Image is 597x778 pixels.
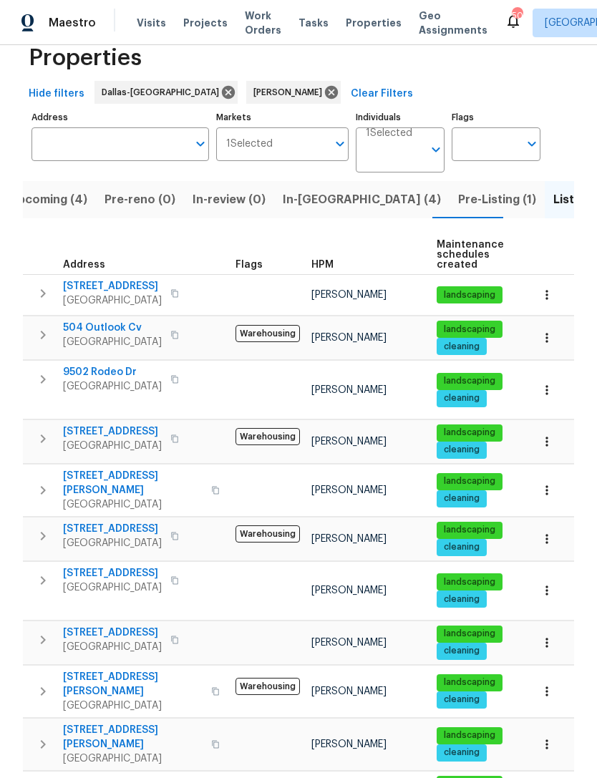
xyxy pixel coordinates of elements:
span: [PERSON_NAME] [253,85,328,99]
span: [GEOGRAPHIC_DATA] [63,335,162,349]
span: [STREET_ADDRESS][PERSON_NAME] [63,670,203,699]
span: [PERSON_NAME] [311,585,387,595]
span: Pre-Listing (1) [458,190,536,210]
span: Geo Assignments [419,9,487,37]
span: landscaping [438,576,501,588]
span: Clear Filters [351,85,413,103]
span: 1 Selected [226,138,273,150]
div: 50 [512,9,522,23]
span: Projects [183,16,228,30]
span: cleaning [438,341,485,353]
span: 504 Outlook Cv [63,321,162,335]
span: [PERSON_NAME] [311,739,387,749]
span: cleaning [438,492,485,505]
span: Warehousing [236,678,300,695]
span: Warehousing [236,525,300,543]
span: Dallas-[GEOGRAPHIC_DATA] [102,85,225,99]
span: [PERSON_NAME] [311,534,387,544]
span: Warehousing [236,325,300,342]
span: HPM [311,260,334,270]
span: [GEOGRAPHIC_DATA] [63,379,162,394]
span: [STREET_ADDRESS][PERSON_NAME] [63,469,203,497]
span: [GEOGRAPHIC_DATA] [63,293,162,308]
span: [STREET_ADDRESS] [63,279,162,293]
span: [GEOGRAPHIC_DATA] [63,640,162,654]
span: [GEOGRAPHIC_DATA] [63,580,162,595]
button: Open [426,140,446,160]
span: Address [63,260,105,270]
span: [STREET_ADDRESS][PERSON_NAME] [63,723,203,752]
span: landscaping [438,375,501,387]
span: [STREET_ADDRESS] [63,566,162,580]
span: landscaping [438,524,501,536]
span: Upcoming (4) [9,190,87,210]
span: [PERSON_NAME] [311,437,387,447]
span: cleaning [438,444,485,456]
span: cleaning [438,593,485,606]
label: Address [31,113,209,122]
span: Maintenance schedules created [437,240,504,270]
span: cleaning [438,392,485,404]
button: Open [330,134,350,154]
div: Dallas-[GEOGRAPHIC_DATA] [94,81,238,104]
span: 9502 Rodeo Dr [63,365,162,379]
label: Markets [216,113,349,122]
span: Visits [137,16,166,30]
span: cleaning [438,747,485,759]
label: Individuals [356,113,445,122]
span: landscaping [438,427,501,439]
span: cleaning [438,694,485,706]
span: [GEOGRAPHIC_DATA] [63,699,203,713]
span: [PERSON_NAME] [311,290,387,300]
span: Work Orders [245,9,281,37]
span: [GEOGRAPHIC_DATA] [63,752,203,766]
button: Open [190,134,210,154]
label: Flags [452,113,540,122]
span: 1 Selected [366,127,412,140]
span: [STREET_ADDRESS] [63,522,162,536]
span: Pre-reno (0) [105,190,175,210]
span: [GEOGRAPHIC_DATA] [63,536,162,550]
div: [PERSON_NAME] [246,81,341,104]
button: Hide filters [23,81,90,107]
span: landscaping [438,289,501,301]
span: [PERSON_NAME] [311,485,387,495]
span: Warehousing [236,428,300,445]
span: In-[GEOGRAPHIC_DATA] (4) [283,190,441,210]
span: [STREET_ADDRESS] [63,626,162,640]
span: [PERSON_NAME] [311,686,387,696]
span: Maestro [49,16,96,30]
button: Clear Filters [345,81,419,107]
button: Open [522,134,542,154]
span: landscaping [438,324,501,336]
span: Flags [236,260,263,270]
span: [GEOGRAPHIC_DATA] [63,497,203,512]
span: landscaping [438,729,501,741]
span: In-review (0) [193,190,266,210]
span: landscaping [438,676,501,689]
span: [PERSON_NAME] [311,385,387,395]
span: landscaping [438,475,501,487]
span: cleaning [438,645,485,657]
span: [PERSON_NAME] [311,333,387,343]
span: Tasks [298,18,329,28]
span: cleaning [438,541,485,553]
span: landscaping [438,628,501,640]
span: Properties [346,16,402,30]
span: [PERSON_NAME] [311,638,387,648]
span: [STREET_ADDRESS] [63,424,162,439]
span: [GEOGRAPHIC_DATA] [63,439,162,453]
span: Hide filters [29,85,84,103]
span: Properties [29,51,142,65]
